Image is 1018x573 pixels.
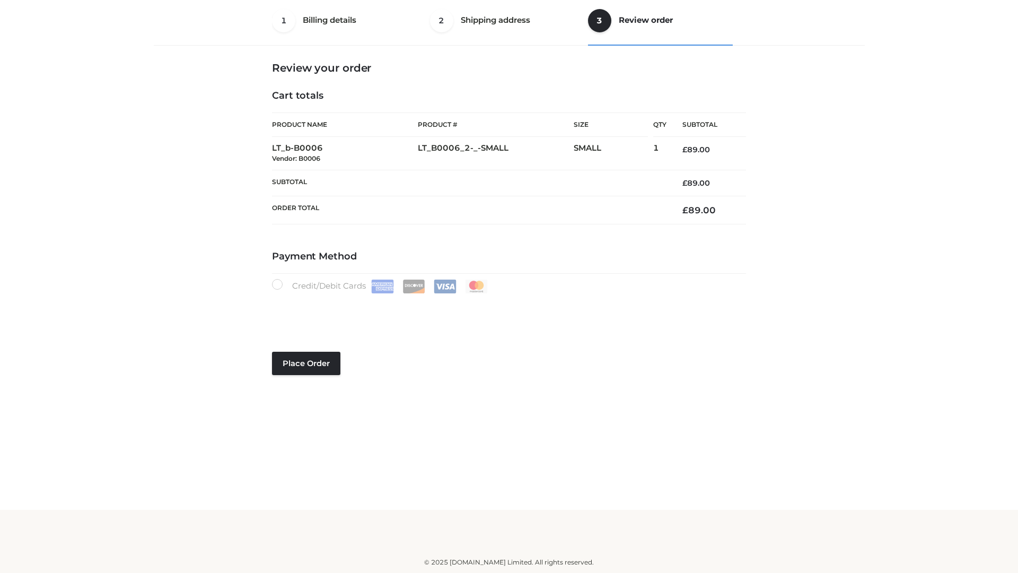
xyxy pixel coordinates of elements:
td: LT_b-B0006 [272,137,418,170]
img: Amex [371,280,394,293]
th: Qty [653,112,666,137]
td: 1 [653,137,666,170]
h3: Review your order [272,62,746,74]
h4: Payment Method [272,251,746,263]
img: Visa [434,280,457,293]
th: Product # [418,112,574,137]
span: £ [682,145,687,154]
img: Mastercard [465,280,488,293]
bdi: 89.00 [682,178,710,188]
th: Order Total [272,196,666,224]
th: Subtotal [666,113,746,137]
th: Size [574,113,648,137]
div: © 2025 [DOMAIN_NAME] Limited. All rights reserved. [157,557,861,568]
td: LT_B0006_2-_-SMALL [418,137,574,170]
td: SMALL [574,137,653,170]
img: Discover [402,280,425,293]
th: Product Name [272,112,418,137]
button: Place order [272,352,340,375]
h4: Cart totals [272,90,746,102]
span: £ [682,178,687,188]
bdi: 89.00 [682,205,716,215]
small: Vendor: B0006 [272,154,320,162]
bdi: 89.00 [682,145,710,154]
label: Credit/Debit Cards [272,279,489,293]
th: Subtotal [272,170,666,196]
iframe: Secure payment input frame [270,291,744,330]
span: £ [682,205,688,215]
